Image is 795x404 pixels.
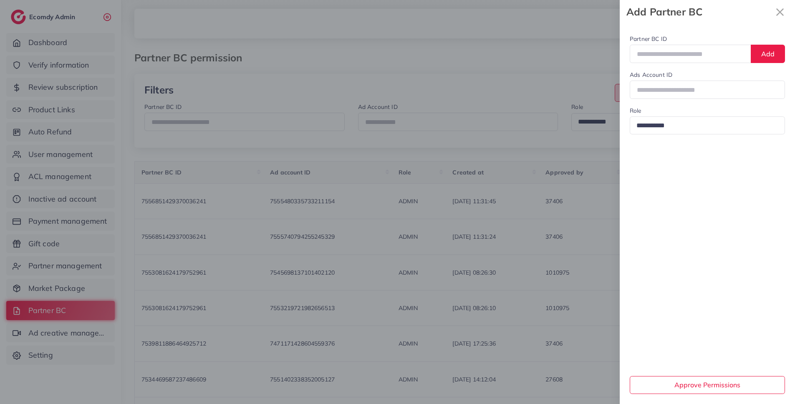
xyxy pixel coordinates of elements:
[751,45,785,63] button: Add
[630,35,667,43] label: Partner BC ID
[630,106,641,115] label: Role
[633,119,774,132] input: Search for option
[626,5,772,19] strong: Add Partner BC
[772,3,788,20] button: Close
[772,4,788,20] svg: x
[630,376,785,394] button: Approve Permissions
[630,116,785,134] div: Search for option
[630,71,672,79] label: Ads Account ID
[674,381,740,389] span: Approve Permissions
